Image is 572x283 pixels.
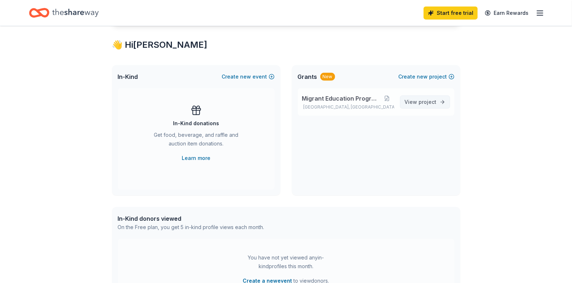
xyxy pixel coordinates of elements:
[112,39,460,51] div: 👋 Hi [PERSON_NAME]
[173,119,219,128] div: In-Kind donations
[302,94,380,103] span: Migrant Education Program
[118,72,138,81] span: In-Kind
[400,96,450,109] a: View project
[182,154,210,162] a: Learn more
[118,214,264,223] div: In-Kind donors viewed
[302,104,394,110] p: [GEOGRAPHIC_DATA], [GEOGRAPHIC_DATA]
[147,131,246,151] div: Get food, beverage, and raffle and auction item donations.
[405,98,437,106] span: View
[240,72,251,81] span: new
[320,73,335,81] div: New
[298,72,317,81] span: Grants
[419,99,437,105] span: project
[118,223,264,232] div: On the Free plan, you get 5 in-kind profile views each month.
[29,4,99,21] a: Home
[241,253,332,271] div: You have not yet viewed any in-kind profiles this month.
[417,72,428,81] span: new
[481,7,533,20] a: Earn Rewards
[222,72,275,81] button: Createnewevent
[424,7,478,20] a: Start free trial
[399,72,454,81] button: Createnewproject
